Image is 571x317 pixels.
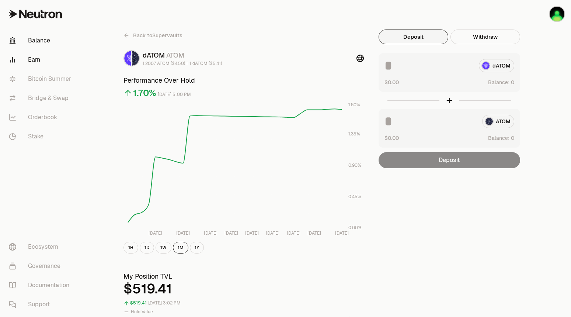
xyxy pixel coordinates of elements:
[550,7,564,21] img: Blue Ledger
[245,230,259,236] tspan: [DATE]
[3,108,80,127] a: Orderbook
[166,51,184,59] span: ATOM
[123,75,364,86] h3: Performance Over Hold
[3,256,80,276] a: Governance
[488,79,509,86] span: Balance:
[143,50,222,61] div: dATOM
[450,30,520,44] button: Withdraw
[224,230,238,236] tspan: [DATE]
[379,30,448,44] button: Deposit
[335,230,348,236] tspan: [DATE]
[348,131,360,137] tspan: 1.35%
[3,295,80,314] a: Support
[384,134,399,142] button: $0.00
[132,51,139,66] img: ATOM Logo
[176,230,190,236] tspan: [DATE]
[130,299,147,307] div: $519.41
[123,271,364,282] h3: My Position TVL
[384,78,399,86] button: $0.00
[173,242,188,254] button: 1M
[348,162,361,168] tspan: 0.90%
[143,61,222,66] div: 1.2007 ATOM ($4.50) = 1 dATOM ($5.41)
[158,90,191,99] div: [DATE] 5:00 PM
[140,242,154,254] button: 1D
[3,31,80,50] a: Balance
[348,225,362,231] tspan: 0.00%
[156,242,171,254] button: 1W
[488,134,509,142] span: Balance:
[124,51,131,66] img: dATOM Logo
[133,32,182,39] span: Back to Supervaults
[204,230,217,236] tspan: [DATE]
[3,89,80,108] a: Bridge & Swap
[133,87,156,99] div: 1.70%
[123,30,182,41] a: Back toSupervaults
[307,230,321,236] tspan: [DATE]
[348,194,361,200] tspan: 0.45%
[3,50,80,69] a: Earn
[149,230,162,236] tspan: [DATE]
[148,299,181,307] div: [DATE] 3:02 PM
[3,237,80,256] a: Ecosystem
[123,282,364,296] div: $519.41
[131,309,153,315] span: Hold Value
[123,242,138,254] button: 1H
[3,276,80,295] a: Documentation
[348,102,360,108] tspan: 1.80%
[286,230,300,236] tspan: [DATE]
[3,127,80,146] a: Stake
[3,69,80,89] a: Bitcoin Summer
[190,242,204,254] button: 1Y
[266,230,279,236] tspan: [DATE]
